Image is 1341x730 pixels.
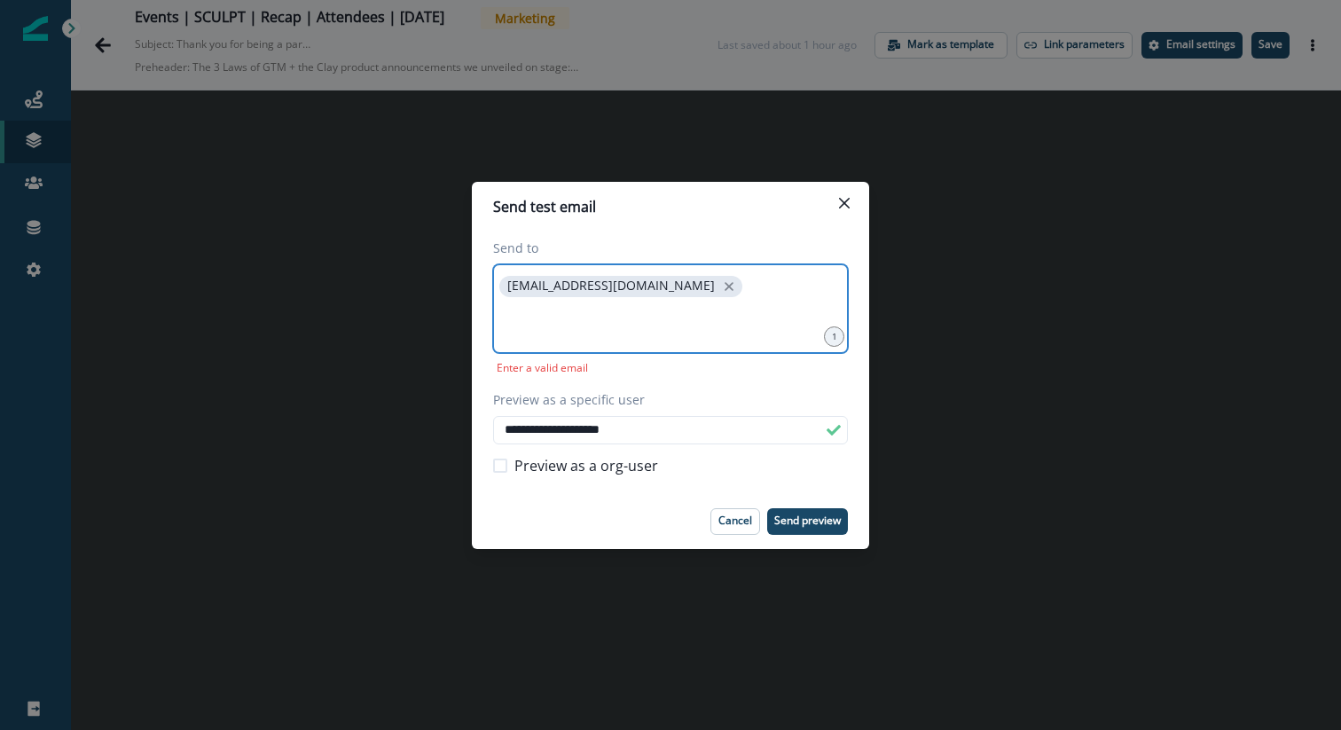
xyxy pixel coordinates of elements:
[824,326,844,347] div: 1
[507,279,715,294] p: [EMAIL_ADDRESS][DOMAIN_NAME]
[767,508,848,535] button: Send preview
[830,189,859,217] button: Close
[493,239,837,257] label: Send to
[514,455,658,476] span: Preview as a org-user
[720,278,738,295] button: close
[718,514,752,527] p: Cancel
[774,514,841,527] p: Send preview
[710,508,760,535] button: Cancel
[493,360,592,376] p: Enter a valid email
[493,196,596,217] p: Send test email
[493,390,837,409] label: Preview as a specific user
